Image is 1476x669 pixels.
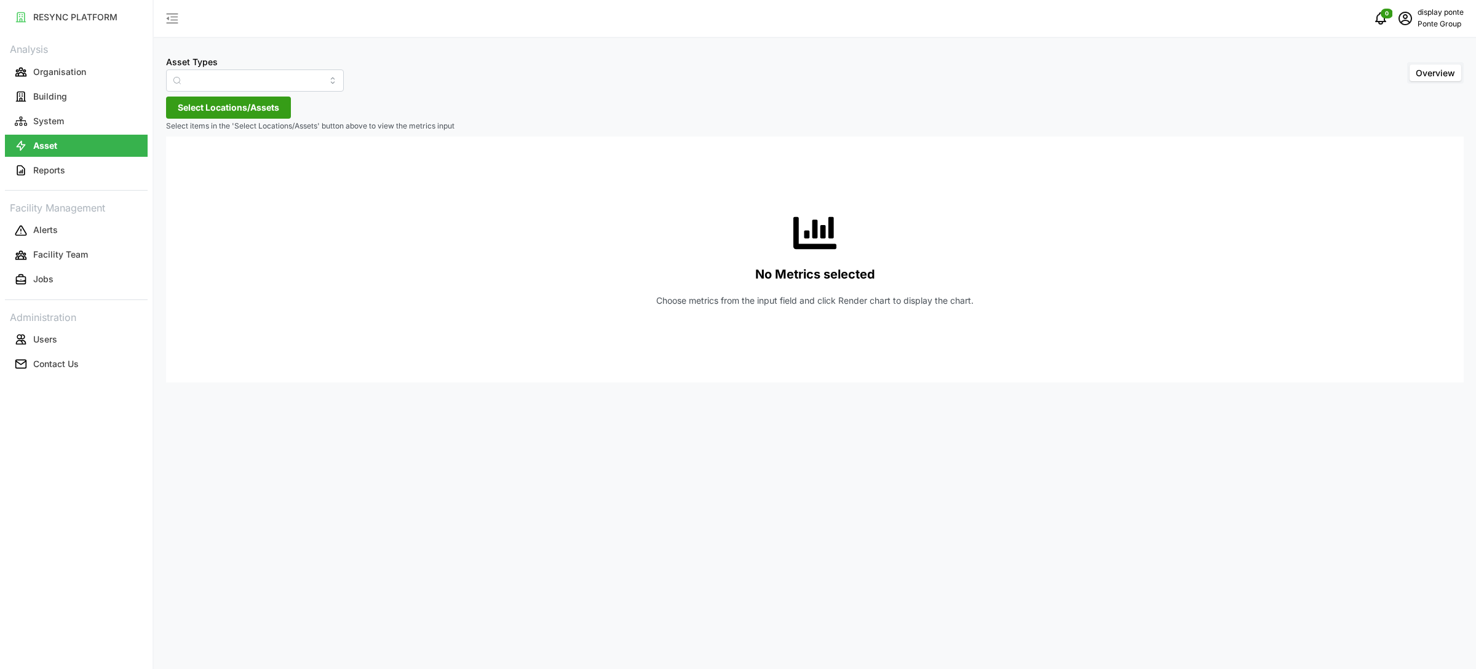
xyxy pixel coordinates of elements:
[5,267,148,292] a: Jobs
[5,110,148,132] button: System
[33,358,79,370] p: Contact Us
[5,39,148,57] p: Analysis
[5,5,148,30] a: RESYNC PLATFORM
[5,218,148,243] a: Alerts
[166,97,291,119] button: Select Locations/Assets
[1418,18,1464,30] p: Ponte Group
[1393,6,1418,31] button: schedule
[5,60,148,84] a: Organisation
[5,243,148,267] a: Facility Team
[5,85,148,108] button: Building
[5,6,148,28] button: RESYNC PLATFORM
[5,244,148,266] button: Facility Team
[33,248,88,261] p: Facility Team
[5,328,148,350] button: Users
[755,264,875,285] p: No Metrics selected
[5,269,148,291] button: Jobs
[5,198,148,216] p: Facility Management
[5,352,148,376] a: Contact Us
[166,55,218,69] label: Asset Types
[1418,7,1464,18] p: display ponte
[1416,68,1455,78] span: Overview
[5,84,148,109] a: Building
[33,273,54,285] p: Jobs
[5,135,148,157] button: Asset
[33,333,57,346] p: Users
[5,61,148,83] button: Organisation
[5,307,148,325] p: Administration
[1385,9,1389,18] span: 0
[1368,6,1393,31] button: notifications
[5,133,148,158] a: Asset
[33,140,57,152] p: Asset
[5,353,148,375] button: Contact Us
[178,97,279,118] span: Select Locations/Assets
[166,121,1464,132] p: Select items in the 'Select Locations/Assets' button above to view the metrics input
[5,220,148,242] button: Alerts
[5,109,148,133] a: System
[33,224,58,236] p: Alerts
[5,158,148,183] a: Reports
[33,11,117,23] p: RESYNC PLATFORM
[5,159,148,181] button: Reports
[33,66,86,78] p: Organisation
[5,327,148,352] a: Users
[33,115,64,127] p: System
[33,90,67,103] p: Building
[656,295,974,307] p: Choose metrics from the input field and click Render chart to display the chart.
[33,164,65,176] p: Reports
